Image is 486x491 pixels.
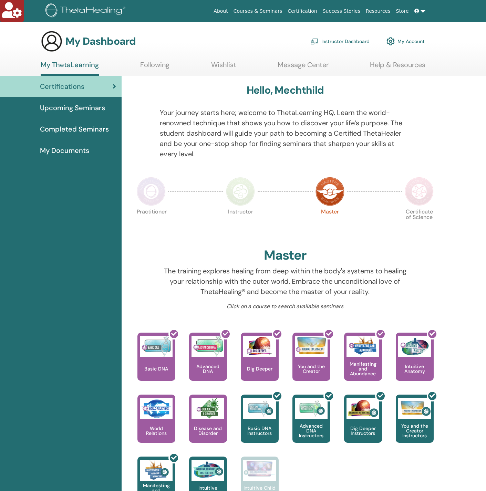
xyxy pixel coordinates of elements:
[189,333,227,395] a: Advanced DNA Advanced DNA
[393,5,412,18] a: Store
[344,395,382,457] a: Dig Deeper Instructors Dig Deeper Instructors
[41,30,63,52] img: generic-user-icon.jpg
[292,333,330,395] a: You and the Creator You and the Creator
[295,336,328,355] img: You and the Creator
[226,209,255,238] p: Instructor
[189,364,227,374] p: Advanced DNA
[344,333,382,395] a: Manifesting and Abundance Manifesting and Abundance
[160,302,410,311] p: Click on a course to search available seminars
[241,395,279,457] a: Basic DNA Instructors Basic DNA Instructors
[243,336,276,357] img: Dig Deeper
[41,61,99,76] a: My ThetaLearning
[192,460,224,481] img: Intuitive Anatomy Instructors
[137,177,166,206] img: Practitioner
[226,177,255,206] img: Instructor
[347,336,379,357] img: Manifesting and Abundance
[137,395,175,457] a: World Relations World Relations
[40,103,105,113] span: Upcoming Seminars
[189,426,227,436] p: Disease and Disorder
[241,426,279,436] p: Basic DNA Instructors
[285,5,320,18] a: Certification
[344,426,382,436] p: Dig Deeper Instructors
[310,34,370,49] a: Instructor Dashboard
[137,209,166,238] p: Practitioner
[40,145,89,156] span: My Documents
[231,5,285,18] a: Courses & Seminars
[398,336,431,357] img: Intuitive Anatomy
[160,266,410,297] p: The training explores healing from deep within the body's systems to healing your relationship wi...
[160,107,410,159] p: Your journey starts here; welcome to ThetaLearning HQ. Learn the world-renowned technique that sh...
[370,61,425,74] a: Help & Resources
[40,124,109,134] span: Completed Seminars
[316,209,344,238] p: Master
[398,398,431,419] img: You and the Creator Instructors
[140,336,173,357] img: Basic DNA
[363,5,393,18] a: Resources
[396,333,434,395] a: Intuitive Anatomy Intuitive Anatomy
[243,398,276,419] img: Basic DNA Instructors
[320,5,363,18] a: Success Stories
[292,364,330,374] p: You and the Creator
[140,61,169,74] a: Following
[45,3,128,19] img: logo.png
[310,38,319,44] img: chalkboard-teacher.svg
[396,364,434,374] p: Intuitive Anatomy
[241,333,279,395] a: Dig Deeper Dig Deeper
[264,248,307,263] h2: Master
[386,34,425,49] a: My Account
[192,398,224,419] img: Disease and Disorder
[396,395,434,457] a: You and the Creator Instructors You and the Creator Instructors
[65,35,136,48] h3: My Dashboard
[278,61,329,74] a: Message Center
[137,333,175,395] a: Basic DNA Basic DNA
[396,424,434,438] p: You and the Creator Instructors
[243,460,276,477] img: Intuitive Child In Me Instructors
[140,398,173,419] img: World Relations
[405,209,434,238] p: Certificate of Science
[137,426,175,436] p: World Relations
[140,460,173,481] img: Manifesting and Abundance Instructors
[316,177,344,206] img: Master
[347,398,379,419] img: Dig Deeper Instructors
[295,398,328,419] img: Advanced DNA Instructors
[244,366,275,371] p: Dig Deeper
[292,424,330,438] p: Advanced DNA Instructors
[192,336,224,357] img: Advanced DNA
[189,395,227,457] a: Disease and Disorder Disease and Disorder
[386,35,395,47] img: cog.svg
[40,81,84,92] span: Certifications
[211,5,230,18] a: About
[405,177,434,206] img: Certificate of Science
[211,61,236,74] a: Wishlist
[292,395,330,457] a: Advanced DNA Instructors Advanced DNA Instructors
[247,84,324,96] h3: Hello, Mechthild
[344,362,382,376] p: Manifesting and Abundance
